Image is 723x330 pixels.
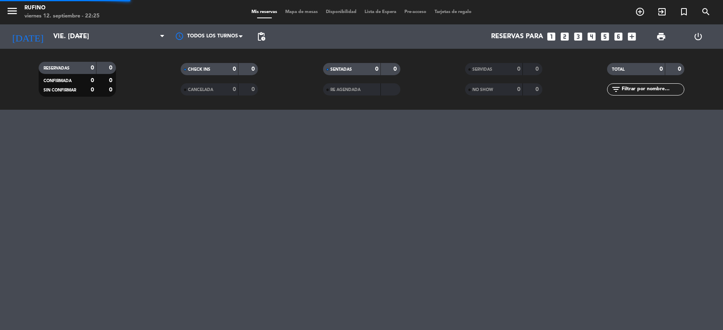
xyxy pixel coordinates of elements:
[491,33,543,41] span: Reservas para
[656,32,666,41] span: print
[621,85,684,94] input: Filtrar por nombre...
[247,10,281,14] span: Mis reservas
[24,12,100,20] div: viernes 12. septiembre - 22:25
[559,31,570,42] i: looks_two
[322,10,360,14] span: Disponibilidad
[678,66,683,72] strong: 0
[281,10,322,14] span: Mapa de mesas
[586,31,597,42] i: looks_4
[91,65,94,71] strong: 0
[44,66,70,70] span: RESERVADAS
[679,7,689,17] i: turned_in_not
[472,88,493,92] span: NO SHOW
[611,85,621,94] i: filter_list
[535,66,540,72] strong: 0
[612,67,625,72] span: TOTAL
[657,7,667,17] i: exit_to_app
[613,31,624,42] i: looks_6
[109,65,114,71] strong: 0
[573,31,583,42] i: looks_3
[400,10,430,14] span: Pre-acceso
[430,10,476,14] span: Tarjetas de regalo
[627,31,637,42] i: add_box
[188,67,210,72] span: CHECK INS
[330,67,352,72] span: SENTADAS
[251,87,256,92] strong: 0
[701,7,711,17] i: search
[535,87,540,92] strong: 0
[6,28,49,46] i: [DATE]
[517,66,520,72] strong: 0
[635,7,645,17] i: add_circle_outline
[109,78,114,83] strong: 0
[233,66,236,72] strong: 0
[546,31,557,42] i: looks_one
[472,67,492,72] span: SERVIDAS
[233,87,236,92] strong: 0
[6,5,18,20] button: menu
[251,66,256,72] strong: 0
[393,66,398,72] strong: 0
[660,66,663,72] strong: 0
[600,31,610,42] i: looks_5
[91,78,94,83] strong: 0
[24,4,100,12] div: Rufino
[76,32,85,41] i: arrow_drop_down
[680,24,717,49] div: LOG OUT
[360,10,400,14] span: Lista de Espera
[693,32,703,41] i: power_settings_new
[188,88,213,92] span: CANCELADA
[91,87,94,93] strong: 0
[517,87,520,92] strong: 0
[330,88,360,92] span: RE AGENDADA
[6,5,18,17] i: menu
[44,88,76,92] span: SIN CONFIRMAR
[44,79,72,83] span: CONFIRMADA
[109,87,114,93] strong: 0
[375,66,378,72] strong: 0
[256,32,266,41] span: pending_actions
